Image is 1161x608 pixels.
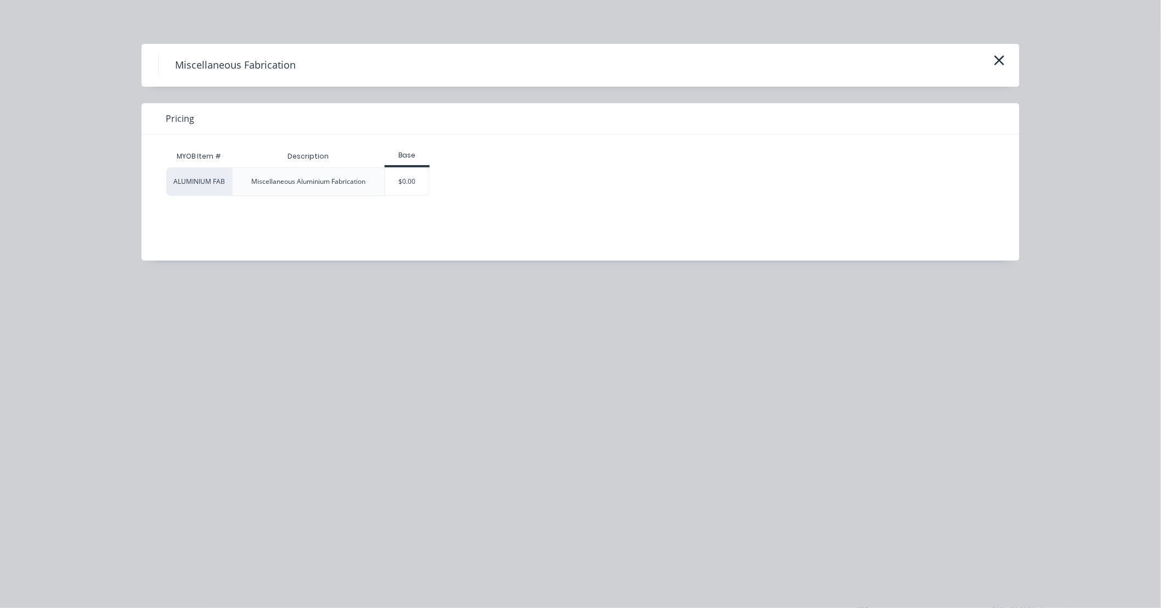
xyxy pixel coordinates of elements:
span: Pricing [166,112,194,125]
div: $0.00 [385,168,430,195]
div: Description [279,143,337,170]
div: Base [385,150,430,160]
div: MYOB Item # [166,145,232,167]
div: ALUMINIUM FAB [166,167,232,196]
div: Miscellaneous Aluminium Fabrication [251,177,365,187]
h4: Miscellaneous Fabrication [158,55,312,76]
